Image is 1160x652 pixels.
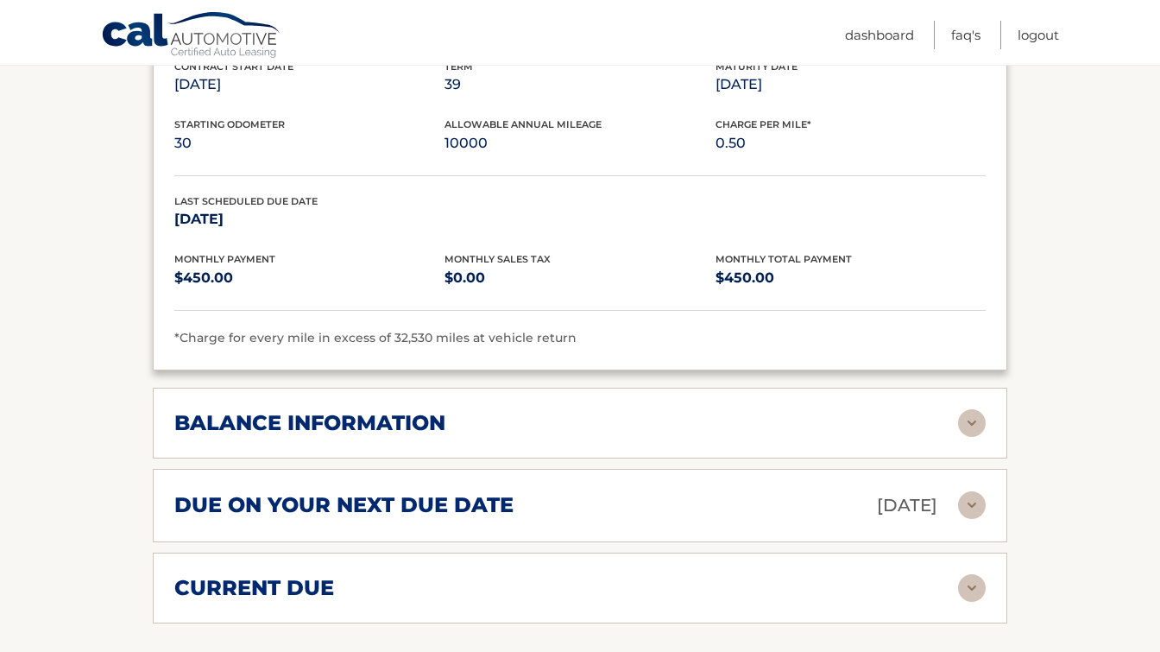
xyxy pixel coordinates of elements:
img: accordion-rest.svg [958,409,986,437]
p: 0.50 [716,131,986,155]
span: Maturity Date [716,60,797,73]
p: [DATE] [174,73,444,97]
p: $0.00 [444,266,715,290]
span: Last Scheduled Due Date [174,195,318,207]
img: accordion-rest.svg [958,574,986,602]
span: Monthly Total Payment [716,253,852,265]
span: Allowable Annual Mileage [444,118,602,130]
span: Charge Per Mile* [716,118,811,130]
h2: balance information [174,410,445,436]
img: accordion-rest.svg [958,491,986,519]
p: 10000 [444,131,715,155]
p: $450.00 [716,266,986,290]
span: Term [444,60,473,73]
a: Logout [1018,21,1059,49]
span: Monthly Sales Tax [444,253,551,265]
h2: current due [174,575,334,601]
span: Monthly Payment [174,253,275,265]
a: Cal Automotive [101,11,282,61]
p: [DATE] [877,491,937,521]
p: [DATE] [174,207,444,231]
p: 39 [444,73,715,97]
p: [DATE] [716,73,986,97]
a: FAQ's [951,21,980,49]
span: *Charge for every mile in excess of 32,530 miles at vehicle return [174,330,577,345]
p: $450.00 [174,266,444,290]
p: 30 [174,131,444,155]
span: Contract Start Date [174,60,293,73]
h2: due on your next due date [174,492,514,518]
a: Dashboard [845,21,914,49]
span: Starting Odometer [174,118,285,130]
